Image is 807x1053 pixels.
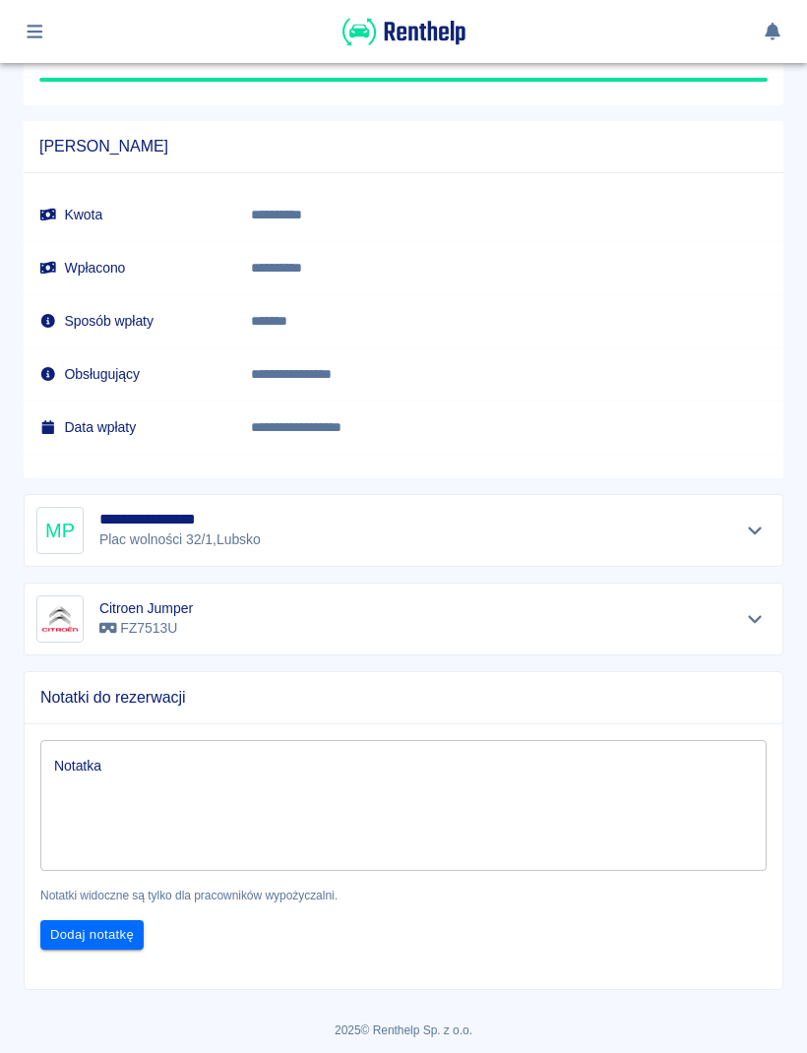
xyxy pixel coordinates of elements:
[39,205,219,224] h6: Kwota
[99,618,193,639] p: FZ7513U
[40,887,767,904] p: Notatki widoczne są tylko dla pracowników wypożyczalni.
[99,529,265,550] p: Plac wolności 32/1 , Lubsko
[39,258,219,278] h6: Wpłacono
[342,35,466,52] a: Renthelp logo
[36,507,84,554] div: MP
[99,598,193,618] h6: Citroen Jumper
[39,78,768,82] span: Nadpłata: 0,00 zł
[40,920,144,951] button: Dodaj notatkę
[39,364,219,384] h6: Obsługujący
[739,605,772,633] button: Pokaż szczegóły
[739,517,772,544] button: Pokaż szczegóły
[39,417,219,437] h6: Data wpłaty
[40,599,80,639] img: Image
[40,688,767,708] span: Notatki do rezerwacji
[39,311,219,331] h6: Sposób wpłaty
[39,137,768,156] span: [PERSON_NAME]
[342,16,466,48] img: Renthelp logo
